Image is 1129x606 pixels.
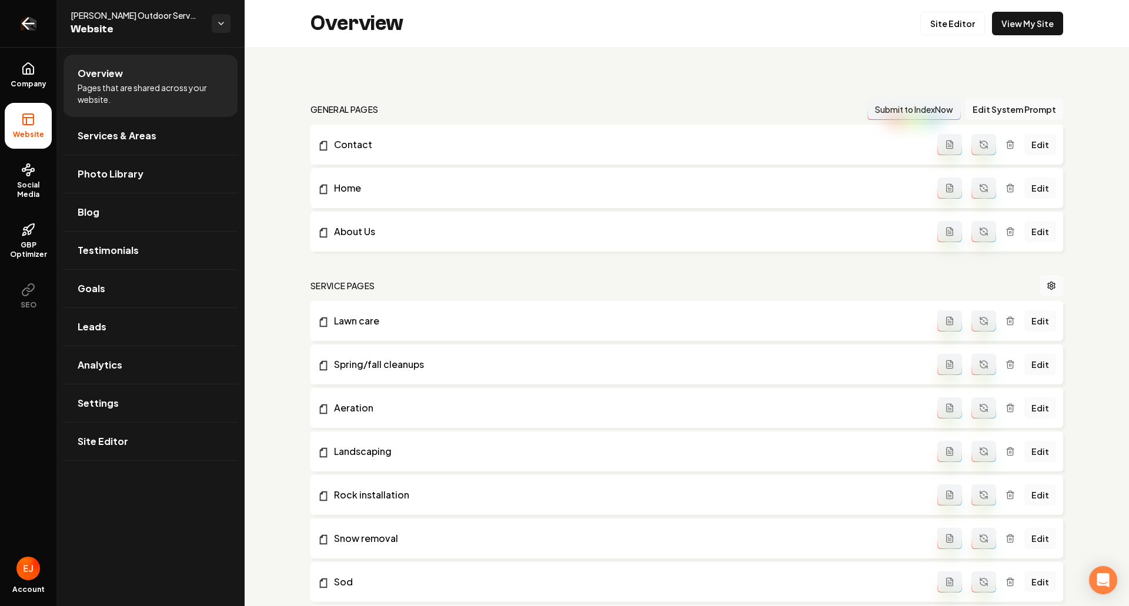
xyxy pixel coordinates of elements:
a: About Us [318,225,937,239]
button: Submit to IndexNow [867,99,961,120]
a: GBP Optimizer [5,213,52,269]
a: Snow removal [318,531,937,545]
a: Edit [1024,484,1056,505]
span: Overview [78,66,123,81]
a: Edit [1024,528,1056,549]
a: Social Media [5,153,52,209]
a: Landscaping [318,444,937,458]
a: Testimonials [64,232,238,269]
button: Add admin page prompt [937,221,962,242]
span: Company [6,79,51,89]
span: Settings [78,396,119,410]
button: Add admin page prompt [937,354,962,375]
a: View My Site [992,12,1063,35]
button: Add admin page prompt [937,178,962,199]
a: Home [318,181,937,195]
span: Pages that are shared across your website. [78,82,223,105]
span: Blog [78,205,99,219]
a: Rock installation [318,488,937,502]
button: Add admin page prompt [937,484,962,505]
span: Website [8,130,49,139]
span: Account [12,585,45,594]
a: Edit [1024,310,1056,332]
a: Edit [1024,354,1056,375]
img: Eduard Joers [16,557,40,580]
span: Goals [78,282,105,296]
a: Edit [1024,571,1056,592]
h2: Overview [310,12,403,35]
a: Edit [1024,134,1056,155]
span: Photo Library [78,167,143,181]
a: Edit [1024,221,1056,242]
button: Add admin page prompt [937,310,962,332]
span: Site Editor [78,434,128,448]
a: Site Editor [920,12,985,35]
button: Add admin page prompt [937,528,962,549]
span: Website [71,21,202,38]
button: Add admin page prompt [937,134,962,155]
span: [PERSON_NAME] Outdoor Services [71,9,202,21]
a: Aeration [318,401,937,415]
a: Company [5,52,52,98]
a: Leads [64,308,238,346]
button: Edit System Prompt [966,99,1063,120]
span: SEO [16,300,41,310]
a: Services & Areas [64,117,238,155]
a: Analytics [64,346,238,384]
span: Testimonials [78,243,139,257]
a: Site Editor [64,423,238,460]
a: Contact [318,138,937,152]
a: Spring/fall cleanups [318,357,937,371]
a: Edit [1024,397,1056,418]
span: GBP Optimizer [5,240,52,259]
button: Add admin page prompt [937,397,962,418]
a: Photo Library [64,155,238,193]
a: Blog [64,193,238,231]
a: Lawn care [318,314,937,328]
span: Social Media [5,180,52,199]
span: Analytics [78,358,122,372]
span: Services & Areas [78,129,156,143]
a: Edit [1024,441,1056,462]
button: Add admin page prompt [937,441,962,462]
a: Goals [64,270,238,307]
a: Settings [64,384,238,422]
button: Add admin page prompt [937,571,962,592]
button: SEO [5,273,52,319]
h2: general pages [310,103,379,115]
button: Open user button [16,557,40,580]
h2: Service Pages [310,280,375,292]
span: Leads [78,320,106,334]
a: Edit [1024,178,1056,199]
div: Open Intercom Messenger [1089,566,1117,594]
a: Sod [318,575,937,589]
